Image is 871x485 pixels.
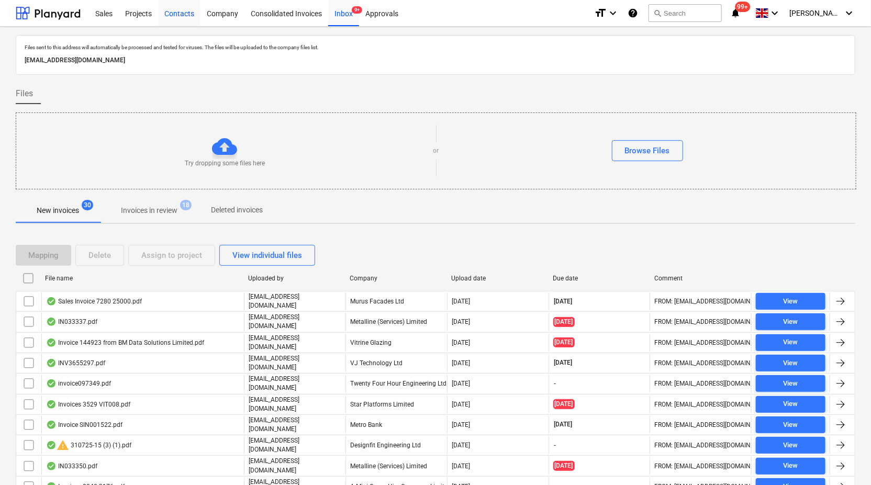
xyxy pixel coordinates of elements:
[249,354,341,372] p: [EMAIL_ADDRESS][DOMAIN_NAME]
[784,357,798,369] div: View
[553,461,575,471] span: [DATE]
[553,358,574,367] span: [DATE]
[654,275,747,282] div: Comment
[350,275,443,282] div: Company
[452,380,470,387] div: [DATE]
[46,297,57,306] div: OCR finished
[345,375,447,392] div: Twenty Four Hour Engineering Ltd
[249,375,341,392] p: [EMAIL_ADDRESS][DOMAIN_NAME]
[612,140,683,161] button: Browse Files
[628,7,638,19] i: Knowledge base
[249,396,341,413] p: [EMAIL_ADDRESS][DOMAIN_NAME]
[553,275,646,282] div: Due date
[232,249,302,262] div: View individual files
[121,205,177,216] p: Invoices in review
[452,463,470,470] div: [DATE]
[249,334,341,352] p: [EMAIL_ADDRESS][DOMAIN_NAME]
[553,441,557,450] span: -
[553,317,575,327] span: [DATE]
[433,146,439,155] p: or
[249,457,341,475] p: [EMAIL_ADDRESS][DOMAIN_NAME]
[784,336,798,348] div: View
[249,436,341,454] p: [EMAIL_ADDRESS][DOMAIN_NAME]
[735,2,751,12] span: 99+
[345,436,447,454] div: Designfit Engineering Ltd
[46,359,57,367] div: OCR finished
[25,44,846,51] p: Files sent to this address will automatically be processed and tested for viruses. The files will...
[46,339,204,347] div: Invoice 144923 from BM Data Solutions Limited.pdf
[756,416,825,433] button: View
[46,339,57,347] div: OCR finished
[46,400,57,409] div: OCR finished
[345,396,447,413] div: Star Platforms Limited
[784,296,798,308] div: View
[819,435,871,485] iframe: Chat Widget
[756,293,825,310] button: View
[452,421,470,428] div: [DATE]
[211,205,263,216] p: Deleted invoices
[756,375,825,392] button: View
[756,437,825,454] button: View
[625,144,670,157] div: Browse Files
[46,379,57,388] div: OCR finished
[452,442,470,449] div: [DATE]
[345,416,447,434] div: Metro Bank
[451,275,544,282] div: Upload date
[553,379,557,388] span: -
[756,313,825,330] button: View
[756,334,825,351] button: View
[784,460,798,472] div: View
[82,200,93,210] span: 30
[768,7,781,19] i: keyboard_arrow_down
[25,55,846,66] p: [EMAIL_ADDRESS][DOMAIN_NAME]
[46,400,130,409] div: Invoices 3529 VIT008.pdf
[452,359,470,367] div: [DATE]
[46,441,57,449] div: OCR finished
[57,439,69,452] span: warning
[553,399,575,409] span: [DATE]
[16,112,856,189] div: Try dropping some files hereorBrowse Files
[37,205,79,216] p: New invoices
[46,421,57,429] div: OCR finished
[649,4,722,22] button: Search
[46,439,131,452] div: 310725-15 (3) (1).pdf
[756,355,825,371] button: View
[784,378,798,390] div: View
[784,439,798,452] div: View
[345,457,447,475] div: Metalline (Services) Limited
[46,359,105,367] div: INV3655297.pdf
[452,298,470,305] div: [DATE]
[46,462,97,470] div: IN033350.pdf
[46,421,122,429] div: Invoice SIN001522.pdf
[789,9,842,17] span: [PERSON_NAME]
[16,87,33,100] span: Files
[46,318,57,326] div: OCR finished
[180,200,192,210] span: 18
[452,318,470,325] div: [DATE]
[185,159,265,168] p: Try dropping some files here
[345,313,447,331] div: Metalline (Services) Limited
[248,275,341,282] div: Uploaded by
[756,396,825,413] button: View
[730,7,741,19] i: notifications
[46,297,142,306] div: Sales Invoice 7280 25000.pdf
[249,313,341,331] p: [EMAIL_ADDRESS][DOMAIN_NAME]
[352,6,362,14] span: 9+
[653,9,662,17] span: search
[46,379,111,388] div: invoice097349.pdf
[452,401,470,408] div: [DATE]
[594,7,607,19] i: format_size
[345,334,447,352] div: Vitrine Glazing
[784,398,798,410] div: View
[345,292,447,310] div: Murus Facades Ltd
[249,292,341,310] p: [EMAIL_ADDRESS][DOMAIN_NAME]
[46,318,97,326] div: IN033337.pdf
[553,297,574,306] span: [DATE]
[46,462,57,470] div: OCR finished
[784,316,798,328] div: View
[452,339,470,346] div: [DATE]
[553,337,575,347] span: [DATE]
[249,416,341,434] p: [EMAIL_ADDRESS][DOMAIN_NAME]
[345,354,447,372] div: VJ Technology Ltd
